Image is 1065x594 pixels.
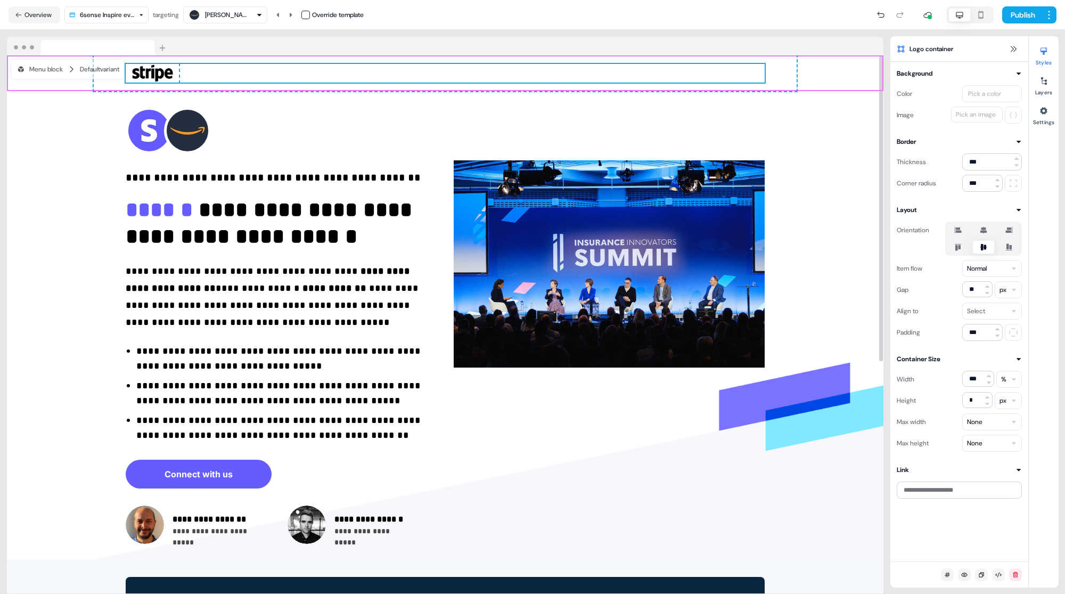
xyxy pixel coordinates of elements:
div: Gap [897,281,908,298]
button: Styles [1029,43,1059,66]
span: Logo container [910,44,953,54]
button: Link [897,465,1022,475]
div: targeting [153,10,179,20]
button: Publish [1002,6,1042,23]
img: Contact photo [288,506,326,544]
div: None [967,417,982,427]
button: Layers [1029,72,1059,96]
button: Container Size [897,354,1022,364]
div: Max width [897,413,926,430]
div: Padding [897,324,920,341]
div: Layout [897,205,917,215]
button: Pick an image [951,107,1003,123]
div: Corner radius [897,175,936,192]
div: Align to [897,303,919,320]
button: [PERSON_NAME] [183,6,267,23]
button: Layout [897,205,1022,215]
div: Item flow [897,260,922,277]
button: Background [897,68,1022,79]
div: Default variant [80,64,119,75]
div: Image [454,107,765,368]
div: Height [897,392,916,409]
div: Thickness [897,153,926,170]
div: px [1000,284,1006,295]
div: None [967,438,982,449]
div: Border [897,136,916,147]
div: Select [967,306,985,316]
div: Image [897,107,914,124]
button: Border [897,136,1022,147]
button: Settings [1029,102,1059,126]
img: Image [454,160,765,368]
div: Width [897,371,914,388]
div: Normal [967,263,987,274]
div: Link [897,465,909,475]
div: 6sense Inspire event invite [80,10,135,20]
div: Container Size [897,354,940,364]
div: % [1001,374,1006,385]
div: px [1000,395,1006,406]
button: Pick a color [962,85,1022,102]
div: [PERSON_NAME] [205,10,248,20]
div: Color [897,85,912,102]
div: Pick an image [954,109,998,120]
div: Background [897,68,932,79]
button: Overview [9,6,60,23]
img: Contact photo [126,506,164,544]
div: Pick a color [966,88,1003,99]
div: Menu block [17,64,63,75]
div: Orientation [897,222,929,239]
button: Connect with us [126,460,272,489]
div: Max height [897,435,929,452]
img: Browser topbar [7,37,170,56]
div: Override template [312,10,364,20]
